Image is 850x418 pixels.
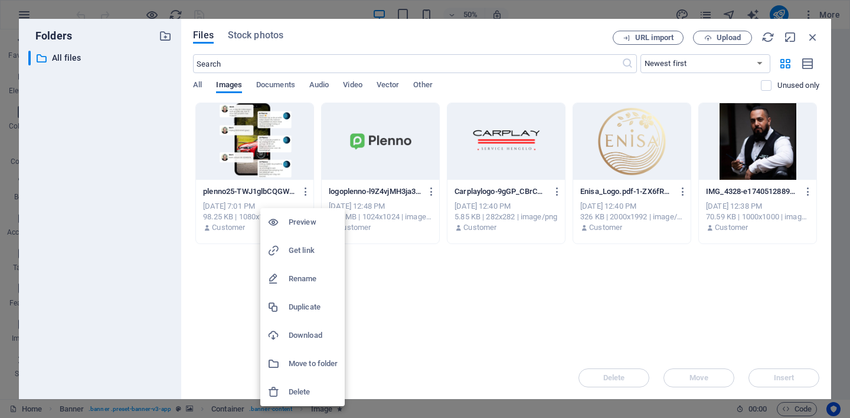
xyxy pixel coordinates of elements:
[289,300,338,314] h6: Duplicate
[289,357,338,371] h6: Move to folder
[289,215,338,229] h6: Preview
[289,243,338,258] h6: Get link
[289,328,338,343] h6: Download
[289,272,338,286] h6: Rename
[289,385,338,399] h6: Delete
